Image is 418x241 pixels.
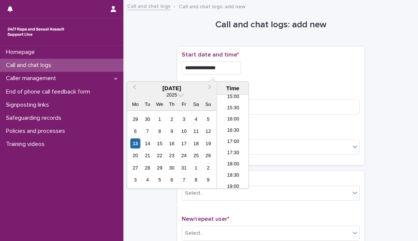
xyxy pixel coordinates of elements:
div: Choose Wednesday, 29 October 2025 [154,163,165,173]
div: Mo [130,99,140,109]
div: Choose Monday, 29 September 2025 [130,114,140,124]
div: Choose Thursday, 9 October 2025 [167,126,177,136]
div: Su [203,99,213,109]
div: Choose Monday, 13 October 2025 [130,138,140,149]
p: Call and chat logs [3,62,57,69]
div: We [154,99,165,109]
li: 15:00 [217,92,249,103]
div: Fr [179,99,189,109]
div: Choose Saturday, 18 October 2025 [191,138,201,149]
li: 16:00 [217,114,249,125]
li: 15:30 [217,103,249,114]
span: Start date and time [182,52,239,58]
p: Safeguarding records [3,115,67,122]
p: Signposting links [3,101,55,109]
div: Th [167,99,177,109]
p: End of phone call feedback form [3,88,96,95]
div: Choose Monday, 20 October 2025 [130,150,140,161]
div: Choose Saturday, 1 November 2025 [191,163,201,173]
div: Choose Friday, 17 October 2025 [179,138,189,149]
span: New/repeat user [182,216,229,222]
p: Homepage [3,49,41,56]
p: Call and chat logs: add new [179,2,246,10]
div: Choose Friday, 3 October 2025 [179,114,189,124]
div: Time [219,85,246,92]
div: Choose Tuesday, 21 October 2025 [142,150,153,161]
div: Select... [185,189,204,197]
div: Sa [191,99,201,109]
div: Choose Thursday, 23 October 2025 [167,150,177,161]
div: Choose Sunday, 19 October 2025 [203,138,213,149]
div: Choose Thursday, 6 November 2025 [167,175,177,185]
li: 18:30 [217,170,249,181]
div: Choose Tuesday, 7 October 2025 [142,126,153,136]
div: Choose Thursday, 16 October 2025 [167,138,177,149]
div: Select... [185,229,204,237]
div: Choose Tuesday, 14 October 2025 [142,138,153,149]
div: Choose Thursday, 30 October 2025 [167,163,177,173]
div: Choose Friday, 7 November 2025 [179,175,189,185]
button: Next Month [205,83,216,95]
a: Call and chat logs [127,1,170,10]
div: Choose Saturday, 4 October 2025 [191,114,201,124]
div: [DATE] [127,85,216,92]
div: Choose Sunday, 5 October 2025 [203,114,213,124]
li: 19:00 [217,181,249,193]
div: Choose Monday, 27 October 2025 [130,163,140,173]
div: Choose Tuesday, 4 November 2025 [142,175,153,185]
li: 17:00 [217,137,249,148]
img: rhQMoQhaT3yELyF149Cw [6,24,66,39]
div: Choose Sunday, 9 November 2025 [203,175,213,185]
li: 16:30 [217,125,249,137]
div: Choose Wednesday, 1 October 2025 [154,114,165,124]
li: 18:00 [217,159,249,170]
li: 17:30 [217,148,249,159]
div: Choose Tuesday, 28 October 2025 [142,163,153,173]
div: Choose Wednesday, 5 November 2025 [154,175,165,185]
div: Choose Sunday, 26 October 2025 [203,150,213,161]
div: Choose Saturday, 8 November 2025 [191,175,201,185]
p: Caller management [3,75,62,82]
div: Choose Friday, 31 October 2025 [179,163,189,173]
div: Choose Sunday, 2 November 2025 [203,163,213,173]
div: month 2025-10 [129,113,214,186]
div: Choose Wednesday, 8 October 2025 [154,126,165,136]
h1: Call and chat logs: add new [177,19,364,30]
p: Policies and processes [3,128,71,135]
div: Choose Thursday, 2 October 2025 [167,114,177,124]
div: Choose Saturday, 25 October 2025 [191,150,201,161]
div: Choose Friday, 24 October 2025 [179,150,189,161]
div: Choose Wednesday, 15 October 2025 [154,138,165,149]
div: Choose Saturday, 11 October 2025 [191,126,201,136]
div: Choose Monday, 3 November 2025 [130,175,140,185]
span: 2025 [166,92,177,98]
p: Training videos [3,141,50,148]
div: Choose Friday, 10 October 2025 [179,126,189,136]
div: Tu [142,99,153,109]
div: Choose Sunday, 12 October 2025 [203,126,213,136]
button: Previous Month [127,83,139,95]
div: Choose Tuesday, 30 September 2025 [142,114,153,124]
div: Choose Wednesday, 22 October 2025 [154,150,165,161]
div: Choose Monday, 6 October 2025 [130,126,140,136]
